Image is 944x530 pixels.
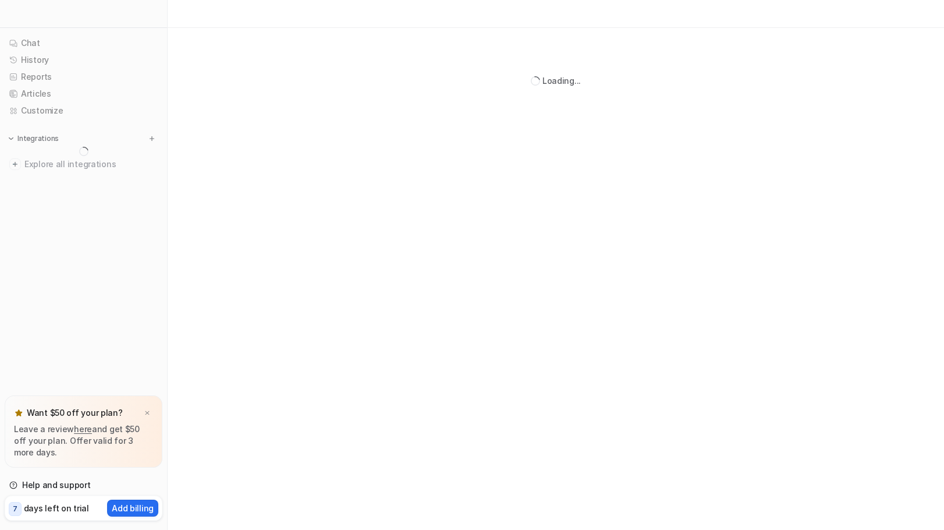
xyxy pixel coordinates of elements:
[5,133,62,144] button: Integrations
[107,500,158,517] button: Add billing
[112,502,154,514] p: Add billing
[24,502,89,514] p: days left on trial
[7,135,15,143] img: expand menu
[13,504,17,514] p: 7
[5,103,162,119] a: Customize
[24,155,158,174] span: Explore all integrations
[144,409,151,417] img: x
[17,134,59,143] p: Integrations
[74,424,92,434] a: here
[5,86,162,102] a: Articles
[5,52,162,68] a: History
[5,156,162,172] a: Explore all integrations
[148,135,156,143] img: menu_add.svg
[5,35,162,51] a: Chat
[5,477,162,493] a: Help and support
[9,158,21,170] img: explore all integrations
[542,75,581,87] div: Loading...
[27,407,123,419] p: Want $50 off your plan?
[5,69,162,85] a: Reports
[14,423,153,458] p: Leave a review and get $50 off your plan. Offer valid for 3 more days.
[14,408,23,418] img: star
